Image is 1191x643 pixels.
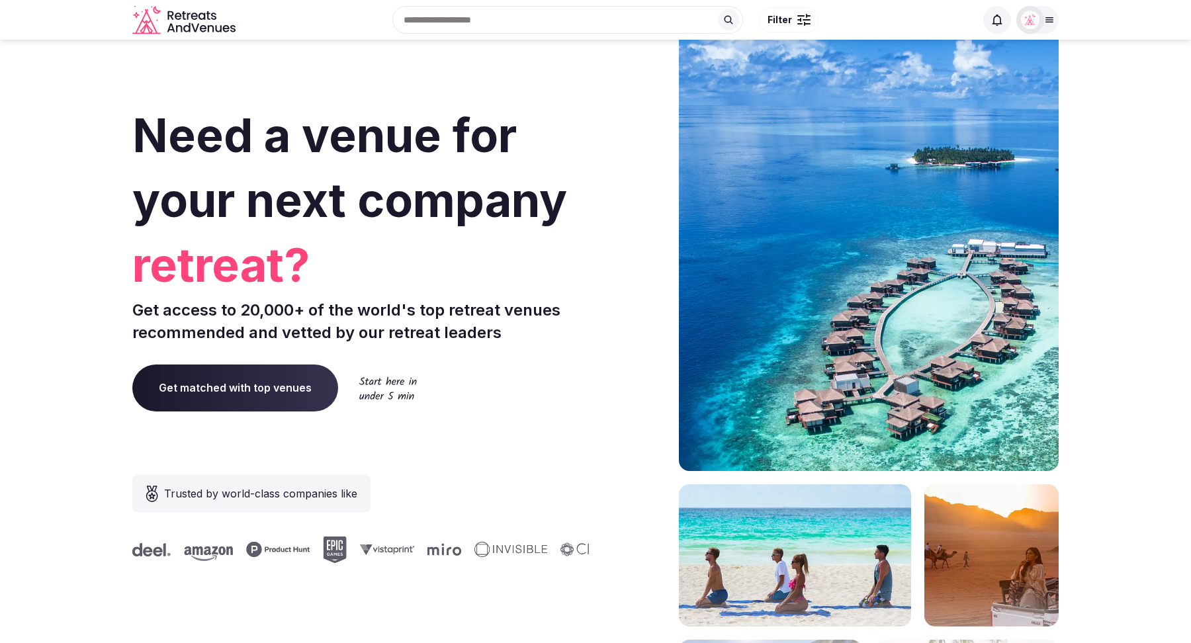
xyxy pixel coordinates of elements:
[132,233,590,298] span: retreat?
[924,484,1059,626] img: woman sitting in back of truck with camels
[132,5,238,35] svg: Retreats and Venues company logo
[322,536,346,563] svg: Epic Games company logo
[132,299,590,343] p: Get access to 20,000+ of the world's top retreat venues recommended and vetted by our retreat lea...
[679,484,911,626] img: yoga on tropical beach
[132,543,170,556] svg: Deel company logo
[474,542,547,558] svg: Invisible company logo
[768,13,792,26] span: Filter
[164,486,357,501] span: Trusted by world-class companies like
[132,364,338,411] a: Get matched with top venues
[132,107,567,228] span: Need a venue for your next company
[132,5,238,35] a: Visit the homepage
[759,7,819,32] button: Filter
[359,376,417,400] img: Start here in under 5 min
[1021,11,1039,29] img: Matt Grant Oakes
[427,543,461,556] svg: Miro company logo
[359,544,414,555] svg: Vistaprint company logo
